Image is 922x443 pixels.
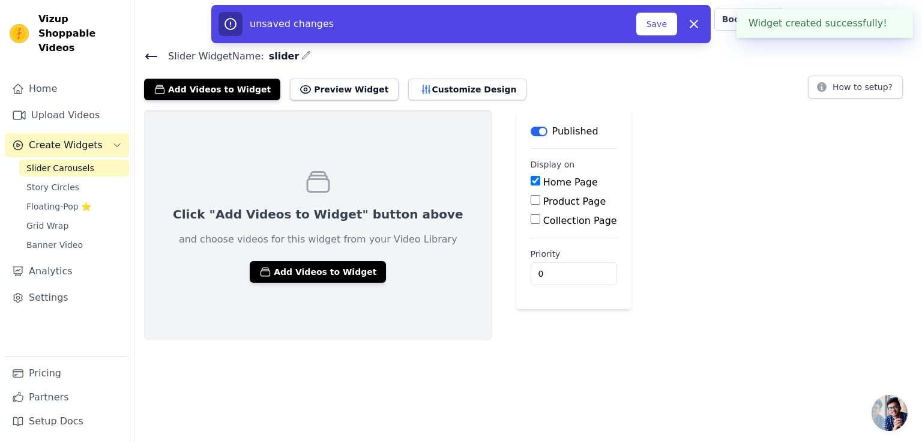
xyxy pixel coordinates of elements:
button: Add Videos to Widget [250,261,386,283]
span: Slider Carousels [26,162,94,174]
p: Click "Add Videos to Widget" button above [173,206,463,223]
a: Pricing [5,361,129,385]
button: Customize Design [408,79,526,100]
a: Setup Docs [5,409,129,433]
a: Upload Videos [5,103,129,127]
span: Create Widgets [29,138,103,152]
span: slider [264,49,300,64]
p: Published [552,124,598,139]
a: Slider Carousels [19,160,129,176]
span: Story Circles [26,181,79,193]
a: Story Circles [19,179,129,196]
span: Slider Widget Name: [158,49,264,64]
button: Create Widgets [5,133,129,157]
a: Banner Video [19,237,129,253]
button: How to setup? [808,76,903,98]
span: Banner Video [26,239,83,251]
button: Save [636,13,677,35]
a: Partners [5,385,129,409]
label: Home Page [543,176,598,188]
button: Add Videos to Widget [144,79,280,100]
a: Floating-Pop ⭐ [19,198,129,215]
label: Product Page [543,196,606,207]
a: Home [5,77,129,101]
p: and choose videos for this widget from your Video Library [179,232,457,247]
span: Grid Wrap [26,220,68,232]
a: Grid Wrap [19,217,129,234]
div: Open chat [872,395,908,431]
legend: Display on [531,158,575,170]
a: Settings [5,286,129,310]
div: Edit Name [301,48,311,64]
a: How to setup? [808,84,903,95]
button: Preview Widget [290,79,398,100]
a: Analytics [5,259,129,283]
label: Priority [531,248,617,260]
span: unsaved changes [250,18,334,29]
span: Floating-Pop ⭐ [26,200,91,212]
label: Collection Page [543,215,617,226]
